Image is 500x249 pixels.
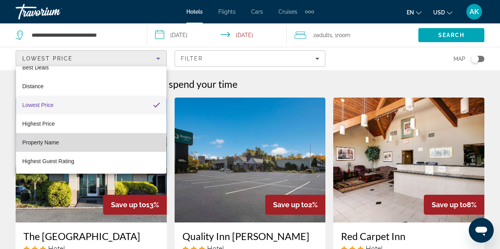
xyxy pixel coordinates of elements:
span: Lowest Price [22,102,54,108]
span: Highest Guest Rating [22,158,74,164]
div: Sort by [16,66,166,174]
span: Best Deals [22,64,49,71]
iframe: Кнопка запуска окна обмена сообщениями [469,218,494,243]
span: Distance [22,83,43,89]
span: Property Name [22,139,59,146]
span: Highest Price [22,121,55,127]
